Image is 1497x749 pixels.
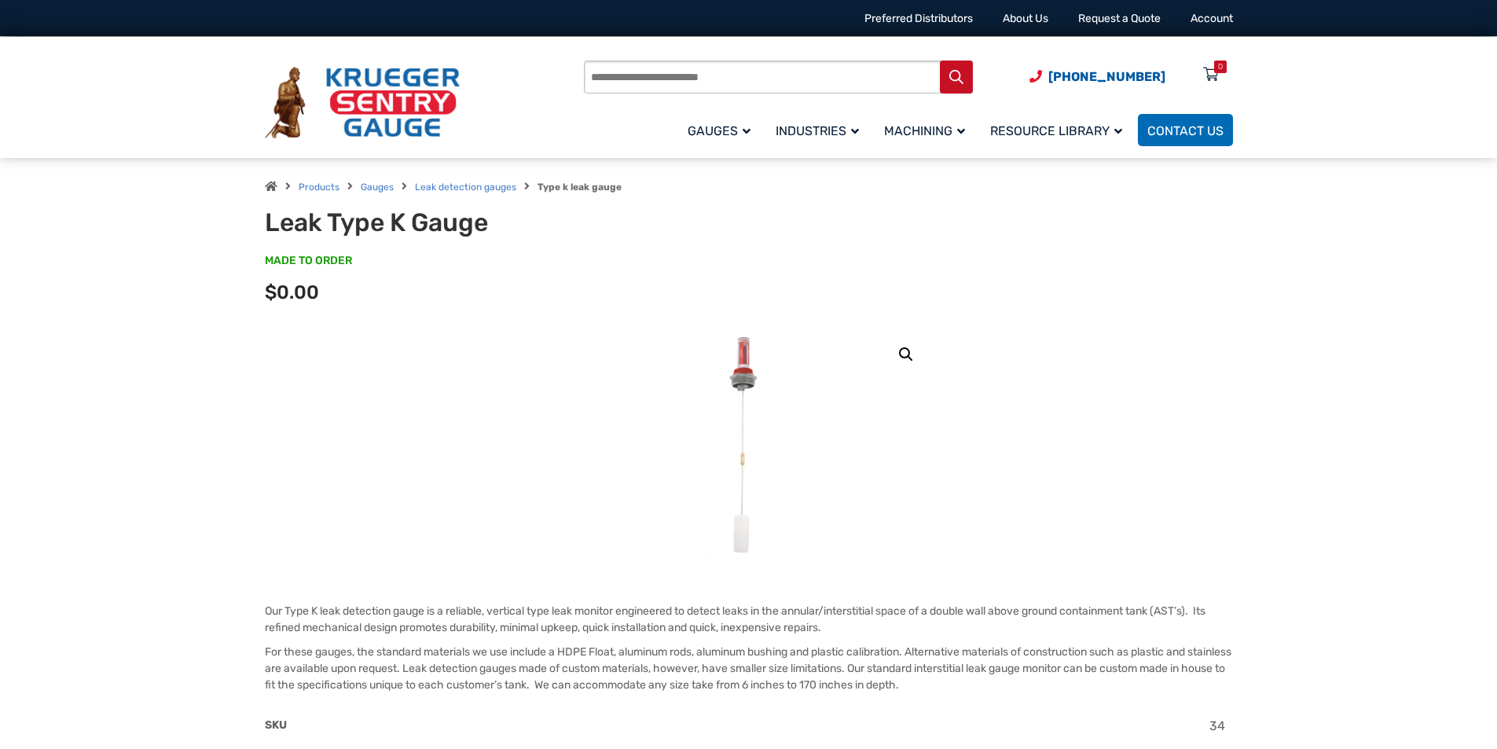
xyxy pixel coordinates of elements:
span: Gauges [688,123,750,138]
a: Contact Us [1138,114,1233,146]
a: Gauges [361,182,394,193]
img: Krueger Sentry Gauge [265,67,460,139]
a: About Us [1003,12,1048,25]
a: Account [1191,12,1233,25]
span: MADE TO ORDER [265,253,352,269]
span: 34 [1209,718,1225,733]
a: Machining [875,112,981,149]
span: SKU [265,718,287,732]
a: Phone Number (920) 434-8860 [1029,67,1165,86]
div: 0 [1218,61,1223,73]
h1: Leak Type K Gauge [265,207,652,237]
span: $0.00 [265,281,319,303]
a: Preferred Distributors [864,12,973,25]
span: Contact Us [1147,123,1224,138]
a: Leak detection gauges [415,182,516,193]
a: Products [299,182,339,193]
img: Leak Detection Gauge [700,328,797,564]
a: Request a Quote [1078,12,1161,25]
a: View full-screen image gallery [892,340,920,369]
p: For these gauges, the standard materials we use include a HDPE Float, aluminum rods, aluminum bus... [265,644,1233,693]
a: Industries [766,112,875,149]
span: [PHONE_NUMBER] [1048,69,1165,84]
a: Resource Library [981,112,1138,149]
span: Resource Library [990,123,1122,138]
span: Industries [776,123,859,138]
p: Our Type K leak detection gauge is a reliable, vertical type leak monitor engineered to detect le... [265,603,1233,636]
span: Machining [884,123,965,138]
strong: Type k leak gauge [538,182,622,193]
a: Gauges [678,112,766,149]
